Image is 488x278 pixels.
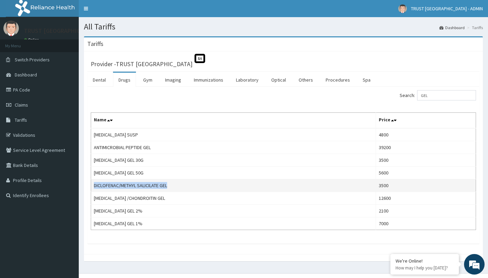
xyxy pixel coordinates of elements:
[376,205,476,217] td: 2100
[320,73,355,87] a: Procedures
[3,187,130,211] textarea: Type your message and hit 'Enter'
[91,205,376,217] td: [MEDICAL_DATA] GEL 2%
[84,22,483,31] h1: All Tariffs
[91,61,192,67] h3: Provider - TRUST [GEOGRAPHIC_DATA]
[376,167,476,179] td: 5600
[376,217,476,230] td: 7000
[230,73,264,87] a: Laboratory
[91,217,376,230] td: [MEDICAL_DATA] GEL 1%
[15,117,27,123] span: Tariffs
[91,113,376,129] th: Name
[293,73,318,87] a: Others
[396,258,454,264] div: We're Online!
[376,141,476,154] td: 39200
[91,167,376,179] td: [MEDICAL_DATA] GEL 50G
[439,25,465,31] a: Dashboard
[113,73,136,87] a: Drugs
[91,179,376,192] td: DICLOFENAC/METHYL SALICILATE GEL
[396,265,454,271] p: How may I help you today?
[3,21,19,36] img: User Image
[13,34,28,51] img: d_794563401_company_1708531726252_794563401
[24,37,40,42] a: Online
[376,128,476,141] td: 4800
[91,141,376,154] td: ANTIMICROBIAL PEPTIDE GEL
[400,90,476,100] label: Search:
[91,154,376,167] td: [MEDICAL_DATA] GEL 30G
[87,73,111,87] a: Dental
[376,179,476,192] td: 3500
[398,4,407,13] img: User Image
[376,113,476,129] th: Price
[15,57,50,63] span: Switch Providers
[411,5,483,12] span: TRUST [GEOGRAPHIC_DATA] - ADMIN
[87,41,103,47] h3: Tariffs
[376,192,476,205] td: 12600
[15,102,28,108] span: Claims
[417,90,476,100] input: Search:
[112,3,129,20] div: Minimize live chat window
[36,38,115,47] div: Chat with us now
[188,73,229,87] a: Immunizations
[15,72,37,78] span: Dashboard
[24,28,122,34] p: TRUST [GEOGRAPHIC_DATA] - ADMIN
[357,73,376,87] a: Spa
[91,192,376,205] td: [MEDICAL_DATA] /CHONDROITIN GEL
[138,73,158,87] a: Gym
[40,86,95,156] span: We're online!
[195,54,205,63] span: St
[160,73,187,87] a: Imaging
[376,154,476,167] td: 3500
[91,128,376,141] td: [MEDICAL_DATA] SUSP
[465,25,483,31] li: Tariffs
[266,73,291,87] a: Optical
